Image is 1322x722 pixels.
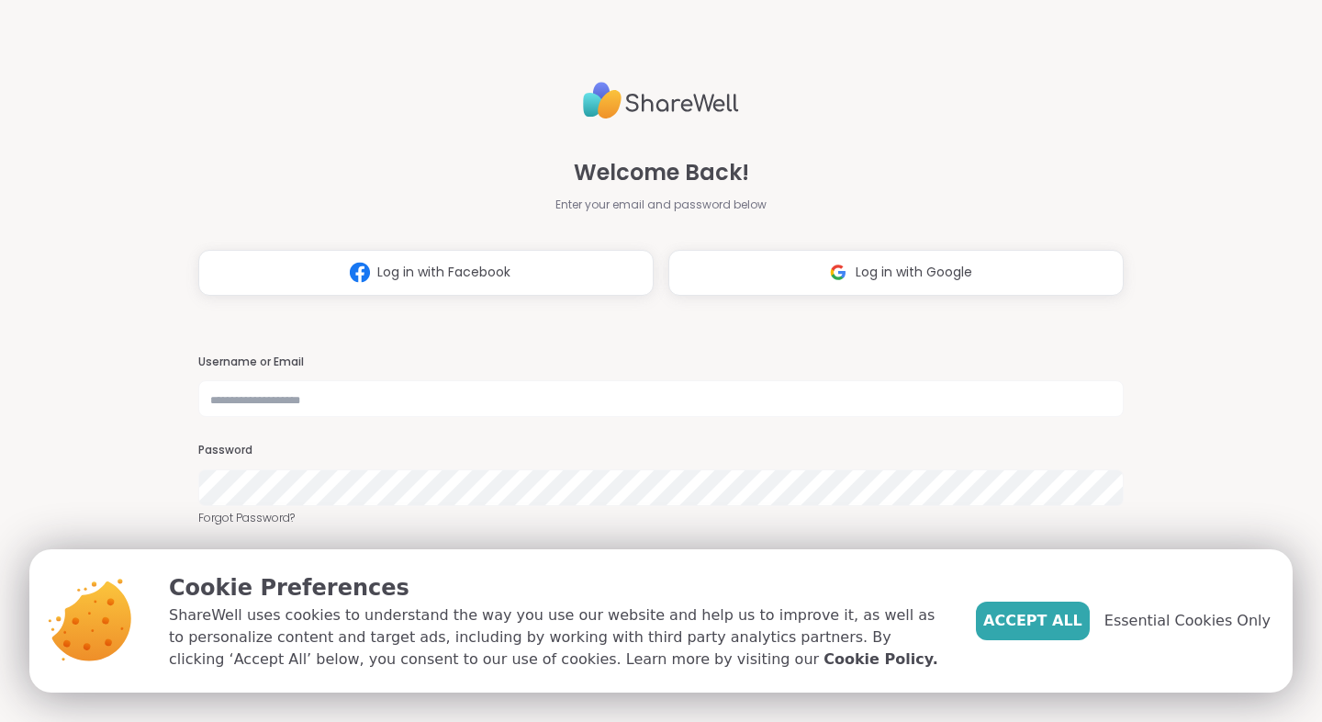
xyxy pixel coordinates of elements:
h3: Password [198,443,1124,458]
h3: Username or Email [198,355,1124,370]
span: Welcome Back! [574,156,749,189]
p: ShareWell uses cookies to understand the way you use our website and help us to improve it, as we... [169,604,947,671]
p: Cookie Preferences [169,571,947,604]
a: Forgot Password? [198,510,1124,526]
img: ShareWell Logomark [342,255,377,289]
span: Log in with Facebook [377,263,510,282]
span: Log in with Google [856,263,972,282]
button: Log in with Facebook [198,250,654,296]
a: Cookie Policy. [823,649,937,671]
button: Log in with Google [668,250,1124,296]
img: ShareWell Logomark [821,255,856,289]
span: Accept All [983,610,1082,632]
button: Accept All [976,602,1090,640]
img: ShareWell Logo [583,74,739,127]
span: Enter your email and password below [555,197,767,213]
span: Essential Cookies Only [1104,610,1271,632]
